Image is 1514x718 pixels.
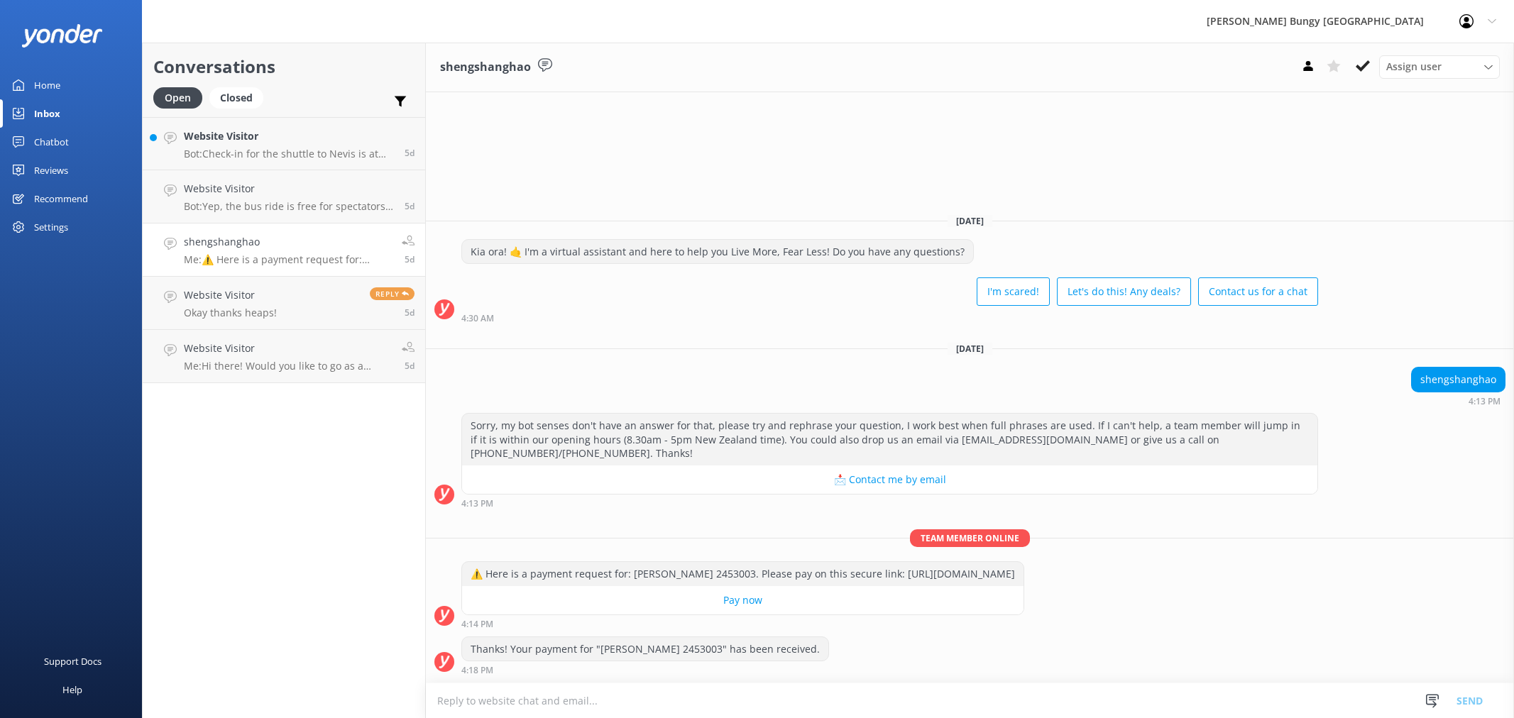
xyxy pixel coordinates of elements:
[405,306,415,319] span: Sep 07 2025 03:47pm (UTC +12:00) Pacific/Auckland
[1411,396,1505,406] div: Sep 07 2025 04:13pm (UTC +12:00) Pacific/Auckland
[461,313,1318,323] div: Sep 03 2025 04:30am (UTC +12:00) Pacific/Auckland
[184,148,394,160] p: Bot: Check-in for the shuttle to Nevis is at our [GEOGRAPHIC_DATA] office, [STREET_ADDRESS] If yo...
[209,87,263,109] div: Closed
[1379,55,1500,78] div: Assign User
[143,117,425,170] a: Website VisitorBot:Check-in for the shuttle to Nevis is at our [GEOGRAPHIC_DATA] office, [STREET_...
[153,53,415,80] h2: Conversations
[34,213,68,241] div: Settings
[184,287,277,303] h4: Website Visitor
[184,341,391,356] h4: Website Visitor
[209,89,270,105] a: Closed
[153,89,209,105] a: Open
[184,200,394,213] p: Bot: Yep, the bus ride is free for spectators heading to our [GEOGRAPHIC_DATA] location. For Nevi...
[143,223,425,277] a: shengshanghaoMe:⚠️ Here is a payment request for: [PERSON_NAME] 2453003. Please pay on this secur...
[1057,277,1191,306] button: Let's do this! Any deals?
[370,287,415,300] span: Reply
[977,277,1050,306] button: I'm scared!
[461,665,829,675] div: Sep 07 2025 04:18pm (UTC +12:00) Pacific/Auckland
[153,87,202,109] div: Open
[405,200,415,212] span: Sep 07 2025 04:33pm (UTC +12:00) Pacific/Auckland
[34,99,60,128] div: Inbox
[143,330,425,383] a: Website VisitorMe:Hi there! Would you like to go as a spectator, do you mean? To watch your wife ...
[34,128,69,156] div: Chatbot
[440,58,531,77] h3: shengshanghao
[184,128,394,144] h4: Website Visitor
[462,465,1317,494] button: 📩 Contact me by email
[34,184,88,213] div: Recommend
[21,24,103,48] img: yonder-white-logo.png
[143,170,425,223] a: Website VisitorBot:Yep, the bus ride is free for spectators heading to our [GEOGRAPHIC_DATA] loca...
[462,414,1317,465] div: Sorry, my bot senses don't have an answer for that, please try and rephrase your question, I work...
[948,343,992,355] span: [DATE]
[462,562,1024,586] div: ⚠️ Here is a payment request for: [PERSON_NAME] 2453003. Please pay on this secure link: [URL][DO...
[461,499,493,508] strong: 4:13 PM
[461,619,1024,629] div: Sep 07 2025 04:14pm (UTC +12:00) Pacific/Auckland
[405,253,415,265] span: Sep 07 2025 04:14pm (UTC +12:00) Pacific/Auckland
[462,637,828,661] div: Thanks! Your payment for "[PERSON_NAME] 2453003" has been received.
[184,234,391,250] h4: shengshanghao
[143,277,425,330] a: Website VisitorOkay thanks heaps!Reply5d
[1198,277,1318,306] button: Contact us for a chat
[184,181,394,197] h4: Website Visitor
[1386,59,1442,74] span: Assign user
[462,240,973,264] div: Kia ora! 🤙 I'm a virtual assistant and here to help you Live More, Fear Less! Do you have any que...
[405,147,415,159] span: Sep 07 2025 04:51pm (UTC +12:00) Pacific/Auckland
[44,647,102,675] div: Support Docs
[184,306,277,319] p: Okay thanks heaps!
[34,71,60,99] div: Home
[1469,397,1501,406] strong: 4:13 PM
[184,360,391,372] p: Me: Hi there! Would you like to go as a spectator, do you mean? To watch your wife bungy jump? If...
[1412,368,1505,392] div: shengshanghao
[461,666,493,675] strong: 4:18 PM
[462,586,1024,614] a: Pay now
[62,675,82,704] div: Help
[34,156,68,184] div: Reviews
[461,620,493,629] strong: 4:14 PM
[461,498,1318,508] div: Sep 07 2025 04:13pm (UTC +12:00) Pacific/Auckland
[405,360,415,372] span: Sep 07 2025 03:12pm (UTC +12:00) Pacific/Auckland
[184,253,391,266] p: Me: ⚠️ Here is a payment request for: [PERSON_NAME] 2453003. Please pay on this secure link: [URL...
[461,314,494,323] strong: 4:30 AM
[910,529,1030,547] span: Team member online
[948,215,992,227] span: [DATE]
